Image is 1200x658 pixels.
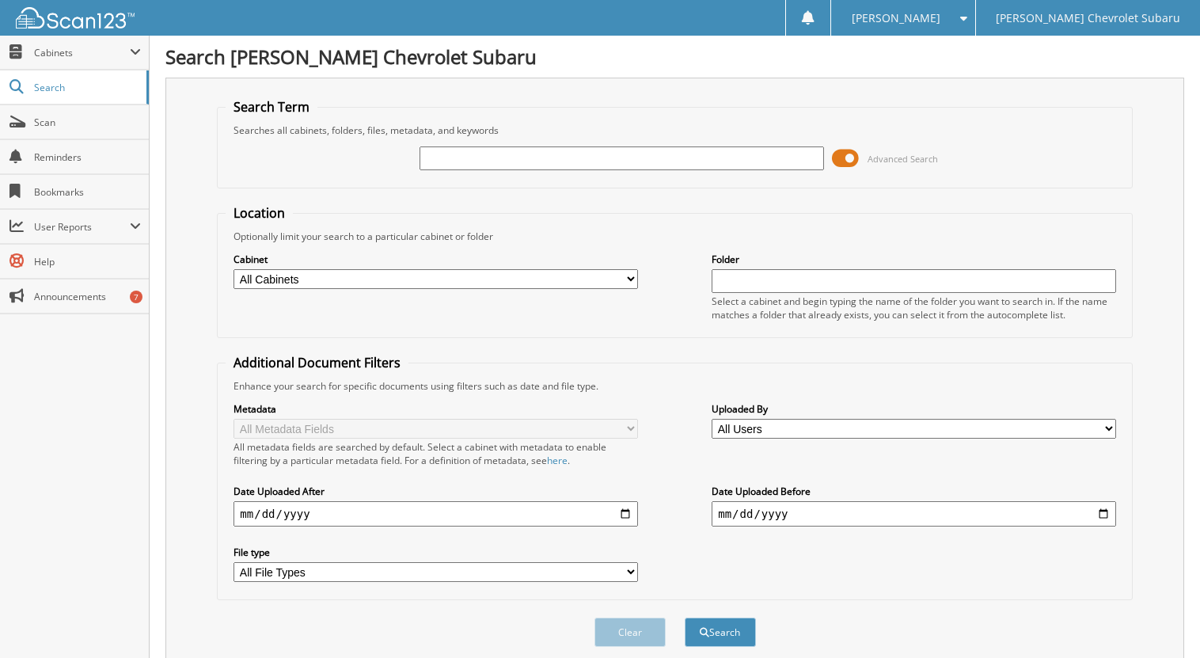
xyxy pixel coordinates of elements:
label: Folder [712,253,1115,266]
span: Reminders [34,150,141,164]
span: User Reports [34,220,130,234]
button: Search [685,618,756,647]
div: Optionally limit your search to a particular cabinet or folder [226,230,1123,243]
span: Announcements [34,290,141,303]
span: Bookmarks [34,185,141,199]
span: [PERSON_NAME] [852,13,940,23]
span: Help [34,255,141,268]
label: Date Uploaded After [234,485,637,498]
label: Cabinet [234,253,637,266]
input: start [234,501,637,527]
div: All metadata fields are searched by default. Select a cabinet with metadata to enable filtering b... [234,440,637,467]
legend: Search Term [226,98,317,116]
span: Scan [34,116,141,129]
div: Searches all cabinets, folders, files, metadata, and keywords [226,124,1123,137]
label: File type [234,546,637,559]
label: Uploaded By [712,402,1115,416]
div: 7 [130,291,142,303]
label: Date Uploaded Before [712,485,1115,498]
a: here [547,454,568,467]
button: Clear [594,618,666,647]
span: [PERSON_NAME] Chevrolet Subaru [996,13,1180,23]
h1: Search [PERSON_NAME] Chevrolet Subaru [165,44,1184,70]
div: Select a cabinet and begin typing the name of the folder you want to search in. If the name match... [712,295,1115,321]
span: Search [34,81,139,94]
legend: Location [226,204,293,222]
span: Advanced Search [868,153,938,165]
legend: Additional Document Filters [226,354,408,371]
label: Metadata [234,402,637,416]
div: Enhance your search for specific documents using filters such as date and file type. [226,379,1123,393]
img: scan123-logo-white.svg [16,7,135,29]
input: end [712,501,1115,527]
span: Cabinets [34,46,130,59]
